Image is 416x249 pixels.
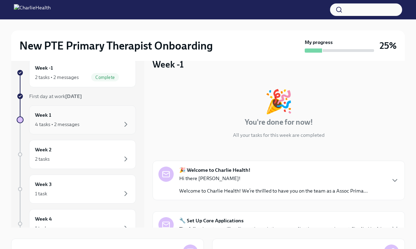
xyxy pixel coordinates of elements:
h6: Week 4 [35,215,52,223]
div: 🎉 [265,90,293,113]
a: Week -12 tasks • 2 messagesComplete [17,58,136,87]
h6: Week -1 [35,64,53,72]
a: Week 22 tasks [17,140,136,169]
div: 1 task [35,225,47,232]
h3: Week -1 [153,58,184,71]
strong: 🎉 Welcome to Charlie Health! [179,167,250,174]
a: Week 31 task [17,175,136,204]
h3: 25% [380,39,397,52]
strong: [DATE] [65,93,82,99]
div: 4 tasks • 2 messages [35,121,79,128]
img: CharlieHealth [14,4,51,15]
span: Complete [91,75,119,80]
h6: Week 2 [35,146,52,153]
div: 2 tasks • 2 messages [35,74,79,81]
p: Welcome to Charlie Health! We’re thrilled to have you on the team as a Assoc Prima... [179,187,368,194]
h2: New PTE Primary Therapist Onboarding [19,39,213,53]
div: 1 task [35,190,47,197]
a: Week 41 task [17,209,136,238]
a: Week 14 tasks • 2 messages [17,105,136,134]
strong: My progress [305,39,333,46]
h4: You're done for now! [245,117,313,127]
span: First day at work [29,93,82,99]
strong: 🔧 Set Up Core Applications [179,217,244,224]
h6: Week 3 [35,180,52,188]
p: Hi there [PERSON_NAME]! [179,175,368,182]
a: First day at work[DATE] [17,93,136,100]
p: All your tasks for this week are completed [233,132,324,139]
p: The following steps will walk you through the core applications we use here at Charlie Health and... [179,225,385,239]
h6: Week 1 [35,111,51,119]
div: 2 tasks [35,155,50,162]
